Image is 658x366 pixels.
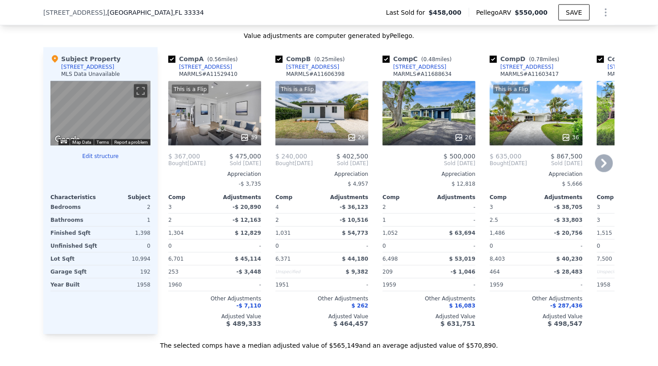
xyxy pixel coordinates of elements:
div: Unspecified [597,266,641,278]
span: 2 [383,204,386,210]
span: $ 475,000 [229,153,261,160]
div: Other Adjustments [490,295,583,302]
span: -$ 12,163 [233,217,261,223]
span: -$ 20,756 [554,230,583,236]
span: 8,403 [490,256,505,262]
div: MARMLS # A11603417 [500,71,559,78]
div: 1951 [275,279,320,291]
span: 0.56 [209,56,221,62]
span: 3 [490,204,493,210]
div: Bedrooms [50,201,99,213]
div: - [324,279,368,291]
div: 2.5 [490,214,534,226]
div: 2 [102,201,150,213]
span: Last Sold for [386,8,429,17]
div: [DATE] [168,160,206,167]
span: ( miles) [311,56,348,62]
div: Subject Property [50,54,121,63]
div: Bathrooms [50,214,99,226]
span: -$ 38,705 [554,204,583,210]
span: $550,000 [515,9,548,16]
div: 1 [383,214,427,226]
div: 26 [454,133,472,142]
div: - [538,240,583,252]
span: $ 464,457 [333,320,368,327]
div: Other Adjustments [383,295,475,302]
div: Comp [490,194,536,201]
a: Terms [96,140,109,145]
span: $ 240,000 [275,153,307,160]
div: This is a Flip [172,85,208,94]
div: MLS Data Unavailable [61,71,120,78]
div: Comp [168,194,215,201]
span: $ 16,083 [449,303,475,309]
div: - [217,279,261,291]
span: $ 631,751 [441,320,475,327]
span: 1,052 [383,230,398,236]
a: [STREET_ADDRESS] [168,63,232,71]
div: Comp [383,194,429,201]
div: Comp D [490,54,563,63]
span: 3 [597,204,600,210]
span: $ 498,547 [548,320,583,327]
div: Adjustments [215,194,261,201]
div: - [431,240,475,252]
div: 192 [102,266,150,278]
div: Adjustments [536,194,583,201]
span: $ 12,829 [235,230,261,236]
div: 26 [347,133,365,142]
div: Comp C [383,54,455,63]
span: 1,031 [275,230,291,236]
span: ( miles) [418,56,455,62]
span: , FL 33334 [173,9,204,16]
div: Adjustments [429,194,475,201]
span: ( miles) [204,56,241,62]
div: Adjustments [322,194,368,201]
div: - [324,240,368,252]
a: [STREET_ADDRESS] [275,63,339,71]
div: Map [50,81,150,146]
span: 0 [597,243,600,249]
div: Adjusted Value [168,313,261,320]
span: $ 9,382 [346,269,368,275]
a: [STREET_ADDRESS] [490,63,554,71]
span: ( miles) [525,56,563,62]
div: 1960 [168,279,213,291]
div: - [431,214,475,226]
div: Adjusted Value [383,313,475,320]
div: This is a Flip [493,85,530,94]
div: MARMLS # A11529410 [179,71,237,78]
span: 6,371 [275,256,291,262]
div: Appreciation [168,171,261,178]
div: - [217,240,261,252]
div: Appreciation [275,171,368,178]
div: Other Adjustments [168,295,261,302]
span: -$ 36,123 [340,204,368,210]
div: 10,994 [102,253,150,265]
span: 4 [275,204,279,210]
span: -$ 7,110 [237,303,261,309]
span: -$ 20,890 [233,204,261,210]
span: 7,500 [597,256,612,262]
a: [STREET_ADDRESS] [383,63,446,71]
span: -$ 1,046 [451,269,475,275]
span: Bought [168,160,187,167]
span: 464 [490,269,500,275]
button: Map Data [72,139,91,146]
span: $458,000 [429,8,462,17]
div: 3 [597,214,641,226]
span: -$ 33,803 [554,217,583,223]
div: Garage Sqft [50,266,99,278]
span: 0 [275,243,279,249]
div: 1958 [102,279,150,291]
button: Show Options [597,4,615,21]
div: 1959 [383,279,427,291]
button: SAVE [558,4,590,21]
button: Toggle fullscreen view [134,84,147,98]
span: -$ 287,436 [550,303,583,309]
span: 6,498 [383,256,398,262]
img: Google [53,134,82,146]
span: -$ 28,483 [554,269,583,275]
span: $ 262 [351,303,368,309]
span: 1,304 [168,230,183,236]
